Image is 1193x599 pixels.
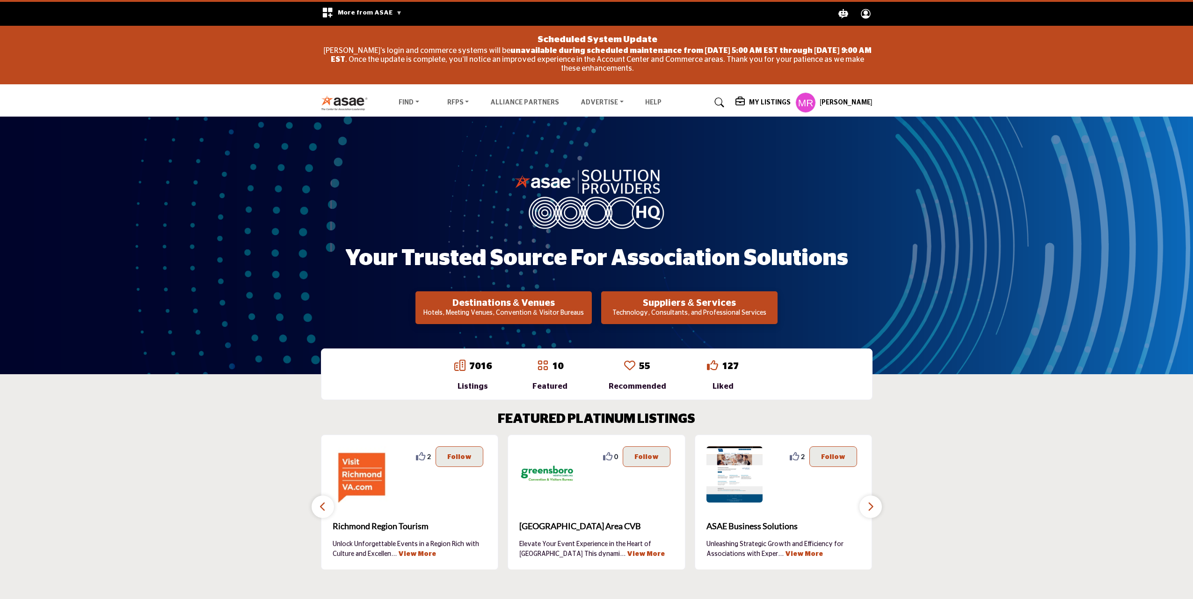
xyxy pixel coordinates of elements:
[333,540,487,558] p: Unlock Unforgettable Events in a Region Rich with Culture and Excellen
[447,451,472,462] p: Follow
[418,297,589,309] h2: Destinations & Venues
[418,309,589,318] p: Hotels, Meeting Venues, Convention & Visitor Bureaus
[519,514,674,539] b: Greensboro Area CVB
[801,451,805,461] span: 2
[398,551,436,557] a: View More
[601,291,778,324] button: Suppliers & Services Technology, Consultants, and Professional Services
[778,551,784,557] span: ...
[537,360,548,373] a: Go to Featured
[519,446,575,503] img: Greensboro Area CVB
[321,95,373,111] img: Site Logo
[820,98,873,108] h5: [PERSON_NAME]
[391,551,397,557] span: ...
[624,360,635,373] a: Go to Recommended
[706,446,763,503] img: ASAE Business Solutions
[515,167,678,229] img: image
[454,381,492,392] div: Listings
[333,514,487,539] a: Richmond Region Tourism
[392,96,426,109] a: Find
[604,309,775,318] p: Technology, Consultants, and Professional Services
[706,540,861,558] p: Unleashing Strategic Growth and Efficiency for Associations with Exper
[604,297,775,309] h2: Suppliers & Services
[436,446,483,467] button: Follow
[333,446,389,503] img: Richmond Region Tourism
[427,451,431,461] span: 2
[333,520,487,532] span: Richmond Region Tourism
[735,97,791,108] div: My Listings
[469,362,492,371] a: 7016
[331,47,871,63] strong: unavailable during scheduled maintenance from [DATE] 5:00 AM EST through [DATE] 9:00 AM EST
[490,99,559,106] a: Alliance Partners
[785,551,823,557] a: View More
[338,9,402,16] span: More from ASAE
[415,291,592,324] button: Destinations & Venues Hotels, Meeting Venues, Convention & Visitor Bureaus
[323,46,872,74] p: [PERSON_NAME]'s login and commerce systems will be . Once the update is complete, you'll notice a...
[623,446,670,467] button: Follow
[441,96,476,109] a: RFPs
[323,30,872,46] div: Scheduled System Update
[519,540,674,558] p: Elevate Your Event Experience in the Heart of [GEOGRAPHIC_DATA] This dynami
[552,362,563,371] a: 10
[707,381,739,392] div: Liked
[645,99,662,106] a: Help
[519,514,674,539] a: [GEOGRAPHIC_DATA] Area CVB
[749,98,791,107] h5: My Listings
[795,92,816,113] button: Show hide supplier dropdown
[620,551,626,557] span: ...
[614,451,618,461] span: 0
[574,96,630,109] a: Advertise
[634,451,659,462] p: Follow
[627,551,665,557] a: View More
[532,381,567,392] div: Featured
[706,514,861,539] a: ASAE Business Solutions
[707,360,718,371] i: Go to Liked
[821,451,845,462] p: Follow
[498,412,695,428] h2: FEATURED PLATINUM LISTINGS
[345,244,848,273] h1: Your Trusted Source for Association Solutions
[609,381,666,392] div: Recommended
[639,362,650,371] a: 55
[706,520,861,532] span: ASAE Business Solutions
[809,446,857,467] button: Follow
[316,2,408,26] div: More from ASAE
[519,520,674,532] span: [GEOGRAPHIC_DATA] Area CVB
[722,362,739,371] a: 127
[706,95,730,110] a: Search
